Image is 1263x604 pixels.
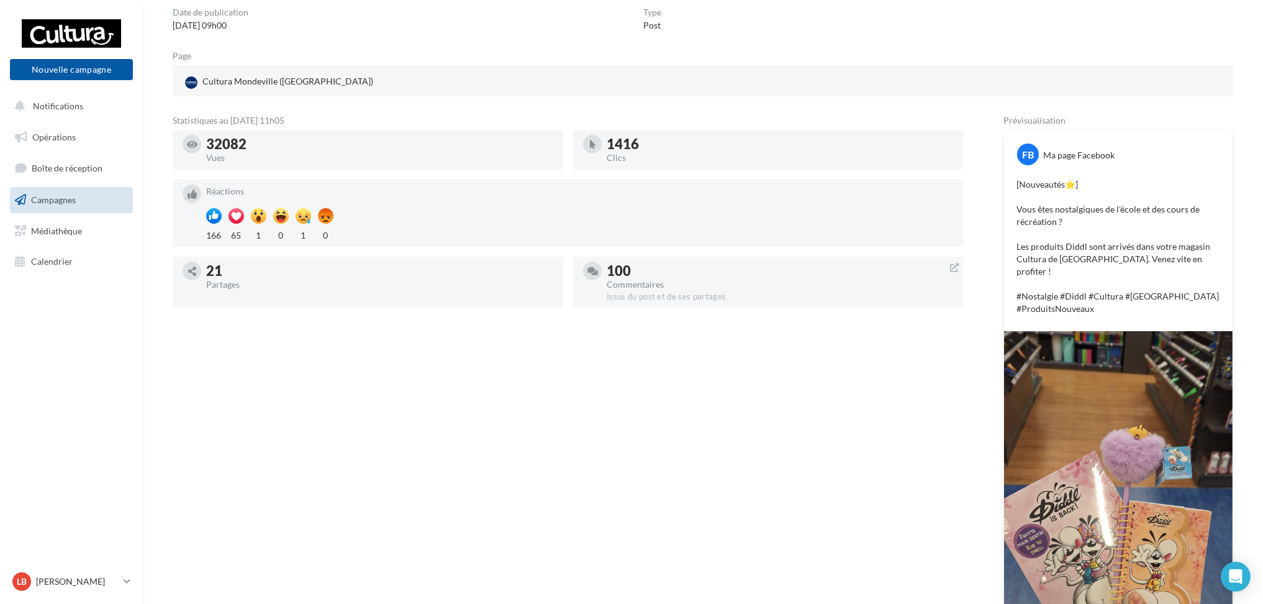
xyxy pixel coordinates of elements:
[173,116,964,125] div: Statistiques au [DATE] 11h05
[31,256,73,267] span: Calendrier
[607,280,954,289] div: Commentaires
[643,19,661,32] div: Post
[1016,178,1220,315] p: [Nouveautés⭐] Vous êtes nostalgiques de l'école et des cours de récréation ? Les produits Diddl s...
[643,8,661,17] div: Type
[17,575,27,588] span: LB
[1221,562,1251,592] div: Open Intercom Messenger
[7,155,135,181] a: Boîte de réception
[1017,144,1039,165] div: FB
[7,93,130,119] button: Notifications
[36,575,119,588] p: [PERSON_NAME]
[7,124,135,150] a: Opérations
[607,137,954,151] div: 1416
[206,187,954,196] div: Réactions
[607,264,954,278] div: 100
[31,194,76,205] span: Campagnes
[183,73,376,91] div: Cultura Mondeville ([GEOGRAPHIC_DATA])
[251,227,266,242] div: 1
[296,227,311,242] div: 1
[173,19,248,32] div: [DATE] 09h00
[7,187,135,213] a: Campagnes
[206,137,553,151] div: 32082
[173,52,201,60] div: Page
[229,227,244,242] div: 65
[10,59,133,80] button: Nouvelle campagne
[607,291,954,303] div: Issus du post et de ses partages
[7,218,135,244] a: Médiathèque
[173,8,248,17] div: Date de publication
[318,227,333,242] div: 0
[31,225,82,236] span: Médiathèque
[206,227,222,242] div: 166
[32,163,102,173] span: Boîte de réception
[32,132,76,142] span: Opérations
[10,570,133,593] a: LB [PERSON_NAME]
[206,153,553,162] div: Vues
[33,101,83,111] span: Notifications
[273,227,289,242] div: 0
[1043,149,1115,162] div: Ma page Facebook
[183,73,530,91] a: Cultura Mondeville ([GEOGRAPHIC_DATA])
[1003,116,1233,125] div: Prévisualisation
[607,153,954,162] div: Clics
[206,264,553,278] div: 21
[206,280,553,289] div: Partages
[7,249,135,275] a: Calendrier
